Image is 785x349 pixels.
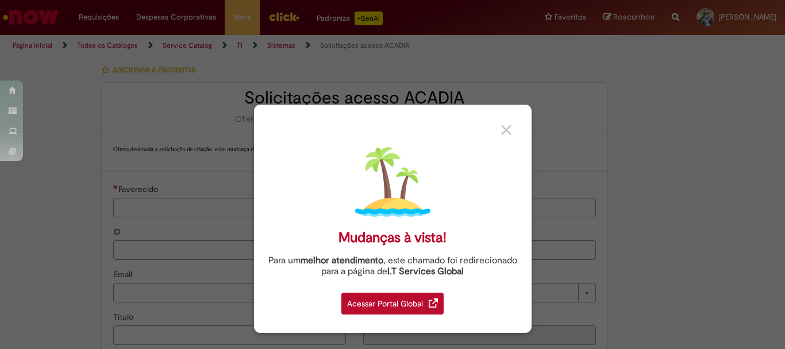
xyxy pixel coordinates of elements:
div: Para um , este chamado foi redirecionado para a página de [263,255,523,277]
img: island.png [355,144,430,220]
img: close_button_grey.png [501,125,511,135]
a: Acessar Portal Global [341,286,444,315]
img: redirect_link.png [429,298,438,308]
strong: melhor atendimento [301,255,383,266]
a: I.T Services Global [387,259,464,277]
div: Acessar Portal Global [341,293,444,315]
div: Mudanças à vista! [338,229,447,246]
